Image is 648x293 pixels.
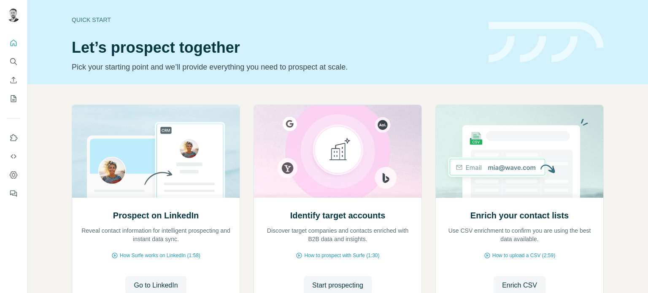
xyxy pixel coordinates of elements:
[435,105,604,198] img: Enrich your contact lists
[470,210,569,221] h2: Enrich your contact lists
[7,186,20,201] button: Feedback
[7,73,20,88] button: Enrich CSV
[290,210,386,221] h2: Identify target accounts
[72,16,478,24] div: Quick start
[7,8,20,22] img: Avatar
[113,210,199,221] h2: Prospect on LinkedIn
[7,91,20,106] button: My lists
[7,35,20,51] button: Quick start
[7,167,20,183] button: Dashboard
[7,54,20,69] button: Search
[492,252,555,259] span: How to upload a CSV (2:59)
[444,226,595,243] p: Use CSV enrichment to confirm you are using the best data available.
[7,130,20,145] button: Use Surfe on LinkedIn
[312,280,363,290] span: Start prospecting
[262,226,413,243] p: Discover target companies and contacts enriched with B2B data and insights.
[81,226,231,243] p: Reveal contact information for intelligent prospecting and instant data sync.
[72,61,478,73] p: Pick your starting point and we’ll provide everything you need to prospect at scale.
[134,280,178,290] span: Go to LinkedIn
[7,149,20,164] button: Use Surfe API
[72,39,478,56] h1: Let’s prospect together
[72,105,240,198] img: Prospect on LinkedIn
[304,252,379,259] span: How to prospect with Surfe (1:30)
[502,280,537,290] span: Enrich CSV
[254,105,422,198] img: Identify target accounts
[489,22,604,63] img: banner
[120,252,200,259] span: How Surfe works on LinkedIn (1:58)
